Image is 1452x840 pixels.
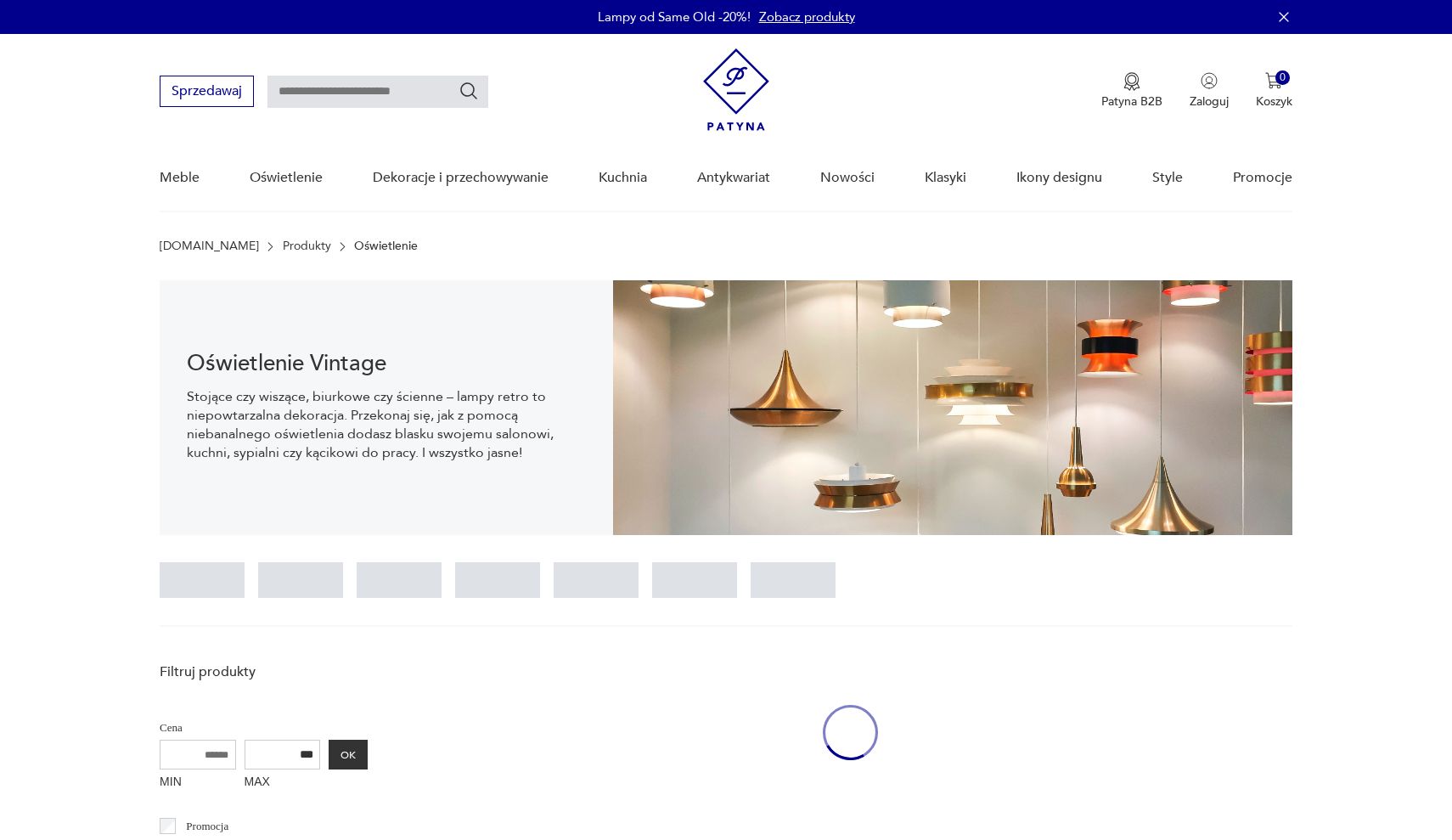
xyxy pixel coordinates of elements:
a: Dekoracje i przechowywanie [373,145,549,211]
div: 0 [1275,70,1290,85]
p: Lampy od Same Old -20%! [598,8,751,25]
a: Antykwariat [697,145,770,211]
p: Promocja [186,817,228,836]
p: Filtruj produkty [160,662,368,681]
button: Szukaj [459,81,479,101]
h1: Oświetlenie Vintage [187,353,586,374]
button: Patyna B2B [1101,72,1162,110]
a: Ikona medaluPatyna B2B [1101,72,1162,110]
p: Stojące czy wiszące, biurkowe czy ścienne – lampy retro to niepowtarzalna dekoracja. Przekonaj si... [187,387,586,462]
label: MIN [160,770,236,797]
img: Ikona medalu [1123,72,1140,91]
p: Patyna B2B [1101,93,1162,110]
p: Oświetlenie [354,240,418,253]
a: Oświetlenie [250,145,323,211]
a: Kuchnia [599,145,647,211]
a: Nowości [820,145,875,211]
img: Ikona koszyka [1265,72,1282,89]
button: Zaloguj [1190,72,1229,110]
div: oval-loading [823,654,878,811]
img: Oświetlenie [613,280,1292,535]
a: Klasyki [925,145,966,211]
p: Cena [160,719,368,737]
a: Zobacz produkty [759,8,855,25]
button: Sprzedawaj [160,76,254,107]
button: 0Koszyk [1256,72,1292,110]
a: Produkty [283,240,331,253]
a: Meble [160,145,200,211]
img: Ikonka użytkownika [1201,72,1218,89]
a: Promocje [1233,145,1292,211]
label: MAX [245,770,321,797]
a: Ikony designu [1016,145,1102,211]
a: [DOMAIN_NAME] [160,240,259,253]
p: Zaloguj [1190,93,1229,110]
button: OK [329,740,368,770]
a: Sprzedawaj [160,87,254,99]
a: Style [1152,145,1183,211]
p: Koszyk [1256,93,1292,110]
img: Patyna - sklep z meblami i dekoracjami vintage [703,48,769,131]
